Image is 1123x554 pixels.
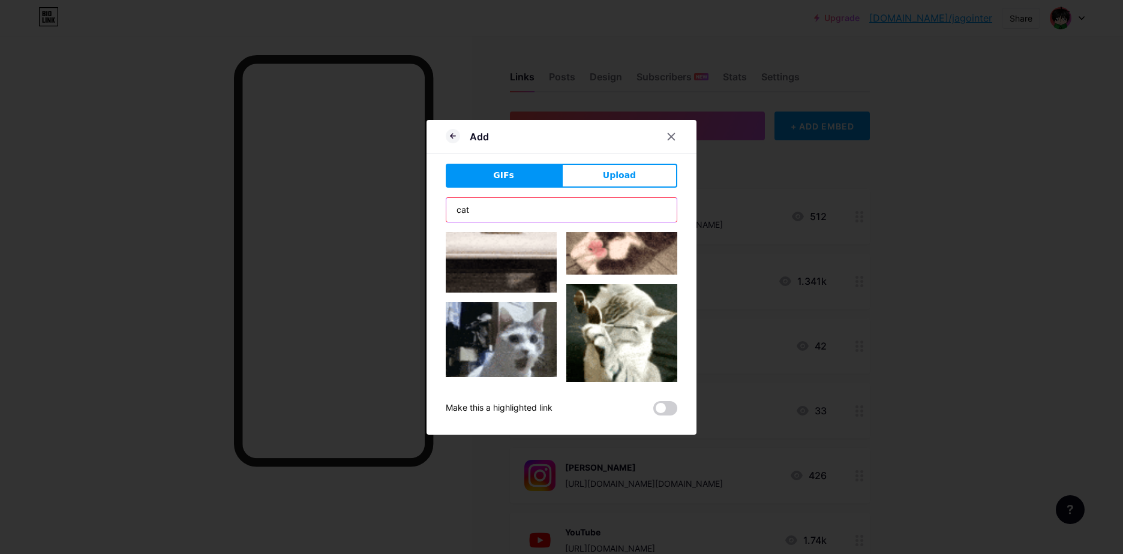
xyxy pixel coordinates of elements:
div: Add [470,130,489,144]
input: Search [446,198,677,222]
span: GIFs [493,169,514,182]
img: Gihpy [566,284,677,391]
span: Upload [603,169,636,182]
button: Upload [561,164,677,188]
button: GIFs [446,164,561,188]
img: Gihpy [446,302,557,378]
div: Make this a highlighted link [446,401,553,415]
